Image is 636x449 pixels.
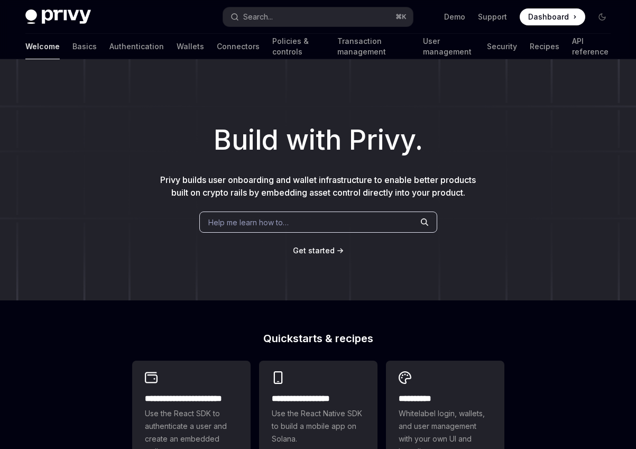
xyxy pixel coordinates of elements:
a: User management [423,34,475,59]
h2: Quickstarts & recipes [132,333,504,344]
a: Transaction management [337,34,410,59]
span: Help me learn how to… [208,217,289,228]
button: Search...⌘K [223,7,412,26]
a: Wallets [177,34,204,59]
a: Welcome [25,34,60,59]
a: Support [478,12,507,22]
a: Recipes [530,34,559,59]
span: ⌘ K [395,13,407,21]
a: API reference [572,34,611,59]
button: Toggle dark mode [594,8,611,25]
a: Dashboard [520,8,585,25]
span: Dashboard [528,12,569,22]
img: dark logo [25,10,91,24]
a: Get started [293,245,335,256]
a: Security [487,34,517,59]
span: Get started [293,246,335,255]
a: Basics [72,34,97,59]
a: Demo [444,12,465,22]
h1: Build with Privy. [17,120,619,161]
a: Connectors [217,34,260,59]
span: Use the React Native SDK to build a mobile app on Solana. [272,407,365,445]
span: Privy builds user onboarding and wallet infrastructure to enable better products built on crypto ... [160,175,476,198]
a: Policies & controls [272,34,325,59]
a: Authentication [109,34,164,59]
div: Search... [243,11,273,23]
